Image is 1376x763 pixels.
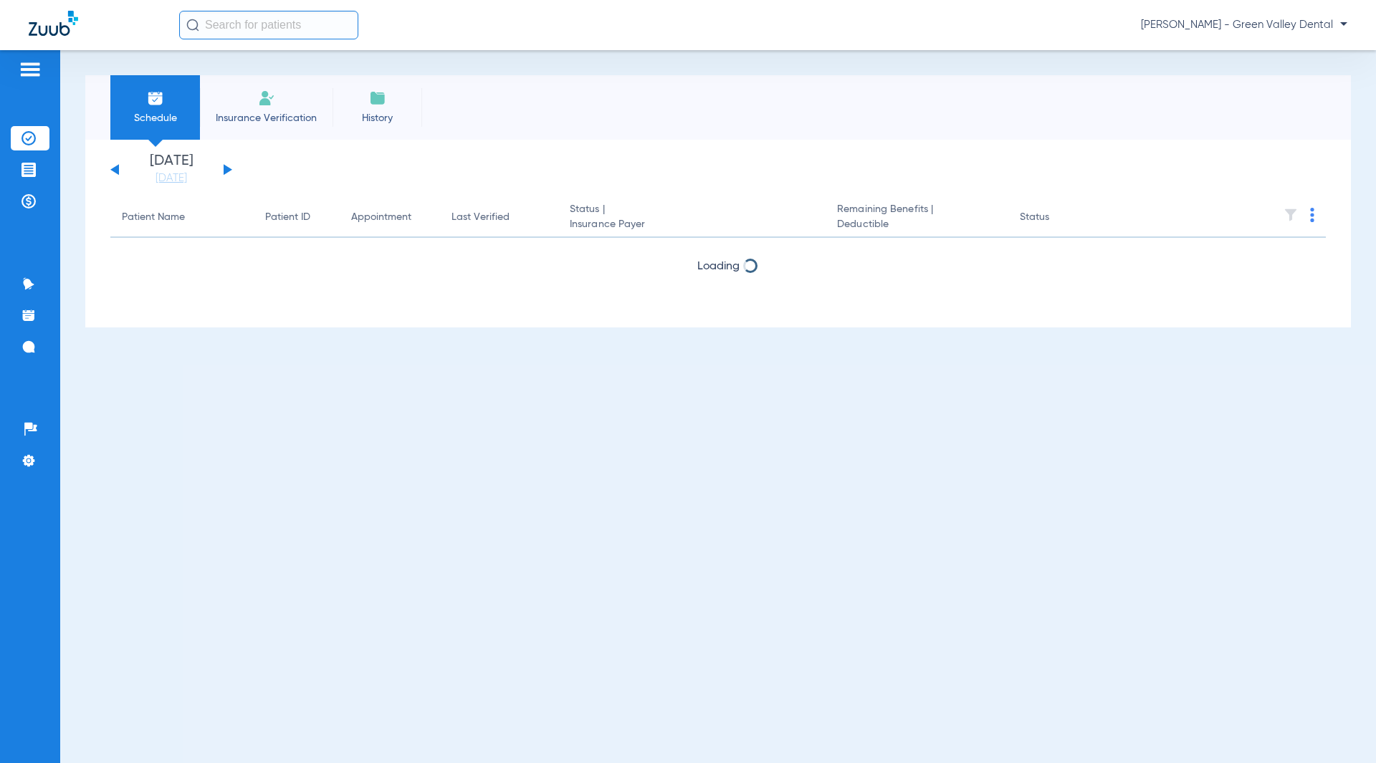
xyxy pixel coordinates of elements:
img: Zuub Logo [29,11,78,36]
span: Loading [697,261,740,272]
div: Patient Name [122,210,242,225]
a: [DATE] [128,171,214,186]
input: Search for patients [179,11,358,39]
img: Schedule [147,90,164,107]
span: Insurance Payer [570,217,814,232]
img: Manual Insurance Verification [258,90,275,107]
div: Patient Name [122,210,185,225]
img: hamburger-icon [19,61,42,78]
div: Last Verified [451,210,547,225]
div: Appointment [351,210,429,225]
li: [DATE] [128,154,214,186]
th: Remaining Benefits | [826,198,1008,238]
img: group-dot-blue.svg [1310,208,1314,222]
img: filter.svg [1284,208,1298,222]
div: Last Verified [451,210,510,225]
div: Appointment [351,210,411,225]
img: History [369,90,386,107]
span: Insurance Verification [211,111,322,125]
span: History [343,111,411,125]
th: Status | [558,198,826,238]
span: Deductible [837,217,996,232]
span: [PERSON_NAME] - Green Valley Dental [1141,18,1347,32]
div: Patient ID [265,210,310,225]
span: Schedule [121,111,189,125]
div: Patient ID [265,210,328,225]
th: Status [1008,198,1105,238]
img: Search Icon [186,19,199,32]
